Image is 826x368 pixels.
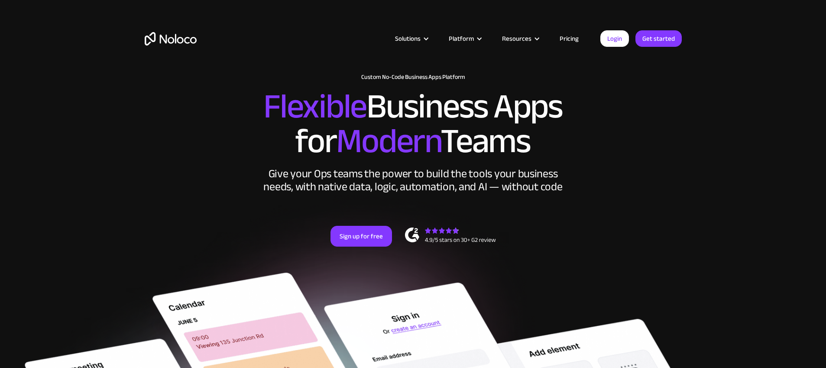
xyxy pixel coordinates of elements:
div: Solutions [395,33,421,44]
div: Platform [438,33,491,44]
div: Resources [502,33,531,44]
div: Give your Ops teams the power to build the tools your business needs, with native data, logic, au... [262,167,565,193]
a: Pricing [549,33,590,44]
div: Solutions [384,33,438,44]
a: Login [600,30,629,47]
span: Modern [336,109,441,173]
a: Sign up for free [330,226,392,247]
a: Get started [635,30,682,47]
h2: Business Apps for Teams [145,89,682,159]
div: Platform [449,33,474,44]
a: home [145,32,197,46]
div: Resources [491,33,549,44]
span: Flexible [263,74,366,139]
